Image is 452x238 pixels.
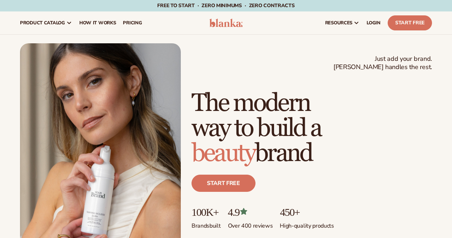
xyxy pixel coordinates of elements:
p: Over 400 reviews [228,218,273,230]
a: pricing [119,11,145,34]
h1: The modern way to build a brand [192,91,432,166]
span: pricing [123,20,142,26]
a: LOGIN [363,11,384,34]
a: Start free [192,175,255,192]
img: logo [209,19,243,27]
a: resources [322,11,363,34]
span: LOGIN [367,20,381,26]
p: 450+ [280,206,334,218]
p: High-quality products [280,218,334,230]
p: 100K+ [192,206,221,218]
a: How It Works [76,11,120,34]
span: Free to start · ZERO minimums · ZERO contracts [157,2,294,9]
span: beauty [192,138,255,169]
span: How It Works [79,20,116,26]
span: resources [325,20,352,26]
a: product catalog [16,11,76,34]
span: Just add your brand. [PERSON_NAME] handles the rest. [333,55,432,72]
p: 4.9 [228,206,273,218]
a: Start Free [388,15,432,30]
p: Brands built [192,218,221,230]
span: product catalog [20,20,65,26]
